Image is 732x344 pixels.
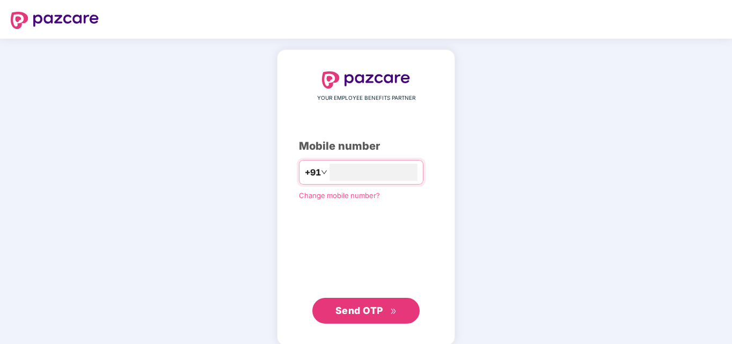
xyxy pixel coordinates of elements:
[312,298,420,324] button: Send OTPdouble-right
[317,94,415,103] span: YOUR EMPLOYEE BENEFITS PARTNER
[321,169,327,175] span: down
[299,138,433,155] div: Mobile number
[305,166,321,179] span: +91
[11,12,99,29] img: logo
[299,191,380,200] a: Change mobile number?
[335,305,383,316] span: Send OTP
[322,71,410,89] img: logo
[390,308,397,315] span: double-right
